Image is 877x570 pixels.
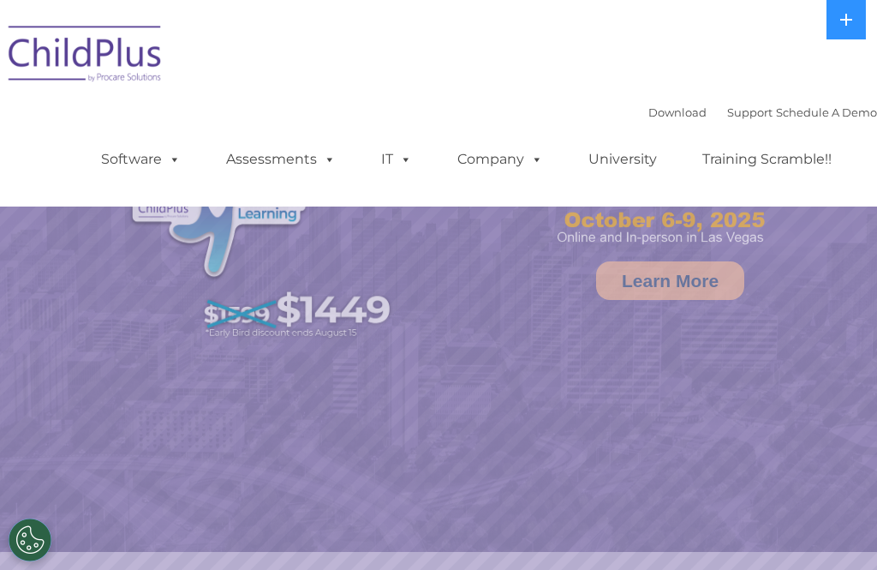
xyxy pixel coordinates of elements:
[571,142,674,177] a: University
[209,142,353,177] a: Assessments
[588,385,877,570] iframe: Chat Widget
[648,105,877,119] font: |
[440,142,560,177] a: Company
[776,105,877,119] a: Schedule A Demo
[685,142,849,177] a: Training Scramble!!
[84,142,198,177] a: Software
[596,261,744,300] a: Learn More
[9,519,51,561] button: Cookies Settings
[364,142,429,177] a: IT
[648,105,707,119] a: Download
[727,105,773,119] a: Support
